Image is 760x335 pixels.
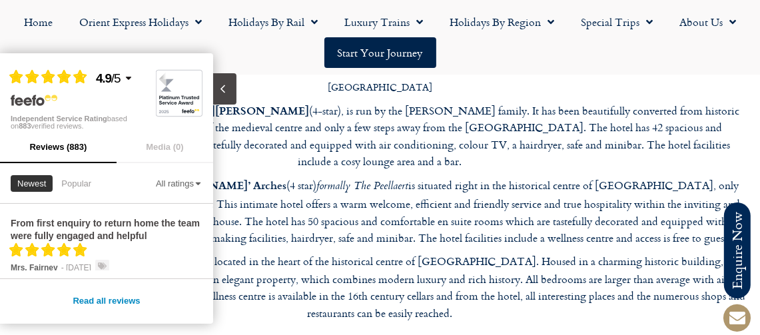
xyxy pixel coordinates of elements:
p: The elegant and stylish (4 star) is situated right in the historical centre of [GEOGRAPHIC_DATA],... [14,176,747,246]
nav: Menu [7,7,753,68]
a: Holidays by Region [436,7,568,37]
a: Start your Journey [324,37,436,68]
p: This quite unique 4-star hotel is ideally located in the heart of the historical centre of [GEOGR... [14,253,747,322]
p: The welcoming (4-star), is run by the [PERSON_NAME] family. It has been beautifully converted fro... [14,102,747,170]
a: Home [11,7,66,37]
a: Special Trips [568,7,666,37]
a: Holidays by Rail [215,7,331,37]
a: Luxury Trains [331,7,436,37]
span: [GEOGRAPHIC_DATA] [328,80,432,94]
a: Orient Express Holidays [66,7,215,37]
a: About Us [666,7,749,37]
em: formally The Peellaert [317,178,409,196]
